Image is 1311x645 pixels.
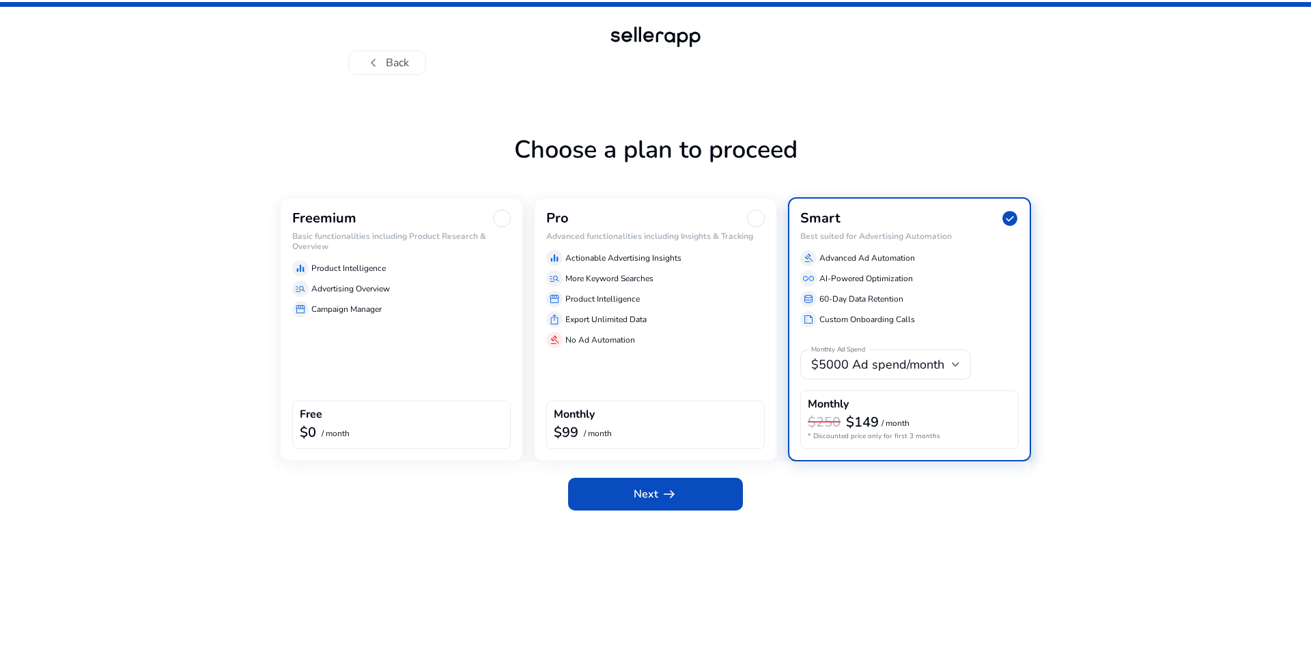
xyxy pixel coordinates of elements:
span: ios_share [549,314,560,325]
h6: Best suited for Advertising Automation [800,231,1019,241]
span: summarize [803,314,814,325]
span: storefront [295,304,306,315]
p: / month [322,429,350,438]
p: Custom Onboarding Calls [819,313,915,326]
span: manage_search [549,273,560,284]
span: equalizer [549,253,560,263]
p: Actionable Advertising Insights [565,252,681,264]
p: * Discounted price only for first 3 months [808,431,1011,442]
span: Next [634,486,677,502]
h3: Pro [546,210,569,227]
span: database [803,293,814,304]
b: $0 [300,423,316,442]
p: No Ad Automation [565,334,635,346]
p: / month [584,429,612,438]
span: chevron_left [365,55,382,71]
p: More Keyword Searches [565,272,653,285]
h3: Smart [800,210,841,227]
h1: Choose a plan to proceed [280,135,1031,197]
span: equalizer [295,263,306,274]
h4: Monthly [554,408,595,421]
p: Product Intelligence [565,293,640,305]
button: chevron_leftBack [348,51,426,75]
h6: Basic functionalities including Product Research & Overview [292,231,511,251]
h4: Monthly [808,398,849,411]
span: manage_search [295,283,306,294]
p: Campaign Manager [311,303,382,315]
span: gavel [549,334,560,345]
h3: Freemium [292,210,356,227]
p: Export Unlimited Data [565,313,647,326]
span: arrow_right_alt [661,486,677,502]
h6: Advanced functionalities including Insights & Tracking [546,231,765,241]
mat-label: Monthly Ad Spend [811,345,865,355]
span: check_circle [1001,210,1019,227]
p: AI-Powered Optimization [819,272,913,285]
button: Nextarrow_right_alt [568,478,743,511]
p: / month [882,419,910,428]
p: Advanced Ad Automation [819,252,915,264]
span: all_inclusive [803,273,814,284]
p: 60-Day Data Retention [819,293,903,305]
h3: $250 [808,414,841,431]
span: $5000 Ad spend/month [811,356,944,373]
b: $149 [846,413,879,431]
span: storefront [549,293,560,304]
h4: Free [300,408,322,421]
span: gavel [803,253,814,263]
p: Product Intelligence [311,262,386,274]
p: Advertising Overview [311,283,390,295]
b: $99 [554,423,578,442]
